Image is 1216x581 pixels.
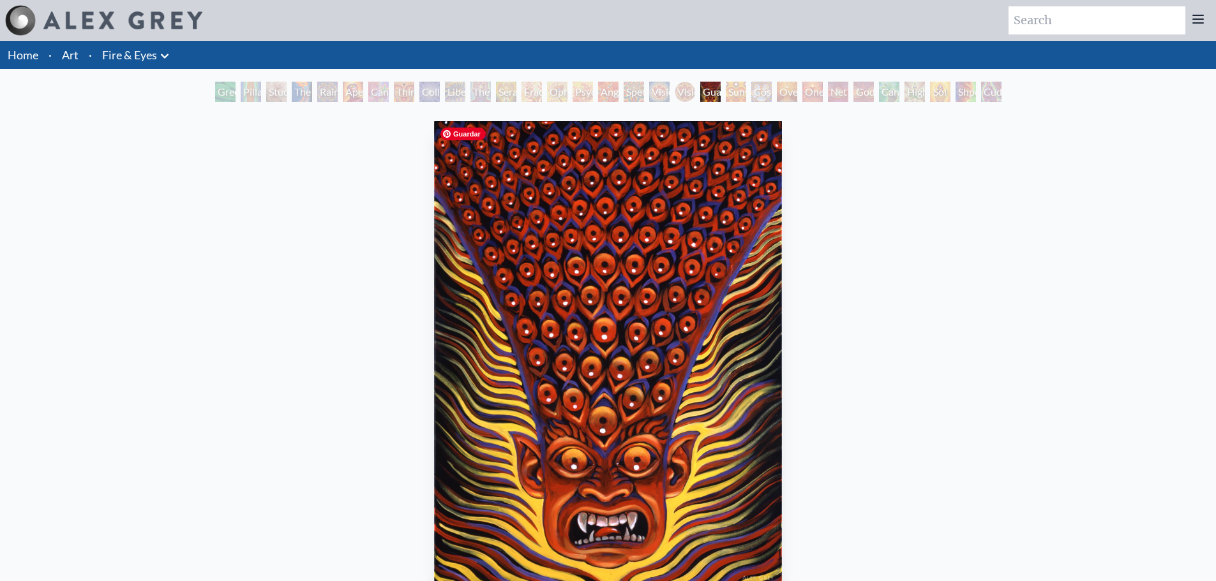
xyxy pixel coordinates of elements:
[266,82,287,102] div: Study for the Great Turn
[726,82,746,102] div: Sunyata
[43,41,57,69] li: ·
[879,82,899,102] div: Cannafist
[496,82,516,102] div: Seraphic Transport Docking on the Third Eye
[777,82,797,102] div: Oversoul
[547,82,567,102] div: Ophanic Eyelash
[1009,6,1185,34] input: Search
[343,82,363,102] div: Aperture
[84,41,97,69] li: ·
[853,82,874,102] div: Godself
[394,82,414,102] div: Third Eye Tears of Joy
[981,82,1002,102] div: Cuddle
[522,82,542,102] div: Fractal Eyes
[751,82,772,102] div: Cosmic Elf
[440,128,486,140] span: Guardar
[445,82,465,102] div: Liberation Through Seeing
[317,82,338,102] div: Rainbow Eye Ripple
[573,82,593,102] div: Psychomicrograph of a Fractal Paisley Cherub Feather Tip
[292,82,312,102] div: The Torch
[62,46,79,64] a: Art
[8,48,38,62] a: Home
[700,82,721,102] div: Guardian of Infinite Vision
[598,82,619,102] div: Angel Skin
[624,82,644,102] div: Spectral Lotus
[649,82,670,102] div: Vision Crystal
[904,82,925,102] div: Higher Vision
[828,82,848,102] div: Net of Being
[368,82,389,102] div: Cannabis Sutra
[470,82,491,102] div: The Seer
[675,82,695,102] div: Vision Crystal Tondo
[241,82,261,102] div: Pillar of Awareness
[419,82,440,102] div: Collective Vision
[215,82,236,102] div: Green Hand
[956,82,976,102] div: Shpongled
[930,82,950,102] div: Sol Invictus
[802,82,823,102] div: One
[102,46,157,64] a: Fire & Eyes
